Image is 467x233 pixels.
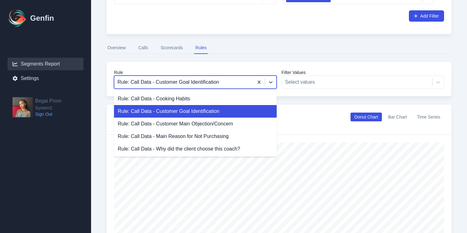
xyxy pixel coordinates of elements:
div: Rule: Call Data - Main Reason for Not Purchasing [114,130,277,143]
div: Rule: Call Data - Customer Main Objection/Concern [114,118,277,130]
img: Logo [8,8,28,28]
button: Time Series [413,113,444,121]
h2: Begai Prom [35,97,62,105]
button: Rules [194,42,208,54]
button: Overview [106,42,127,54]
button: Scorecards [159,42,184,54]
a: Settings [8,72,84,85]
img: Begai Prom [13,97,33,117]
h1: Genfin [30,13,54,23]
button: Add Filter [409,10,444,22]
a: Segments Report [8,58,84,70]
div: Rule: Call Data - Customer Goal Identification [114,105,277,118]
button: Bar Chart [384,113,411,121]
label: Rule [114,69,277,76]
button: Donut Chart [350,113,382,121]
div: Rule: Call Data - Why did the client choose this coach? [114,143,277,155]
button: Calls [137,42,149,54]
label: Filter Values [282,69,444,76]
span: System2 [35,105,62,111]
div: Rule: Call Data - Cooking Habits [114,93,277,105]
a: Sign Out [35,111,62,117]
